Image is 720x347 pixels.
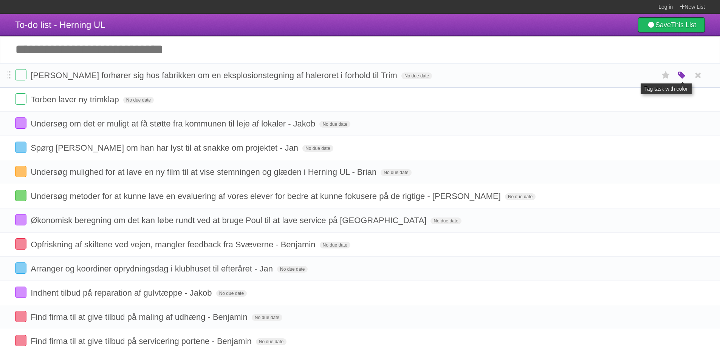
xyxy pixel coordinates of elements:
[31,264,275,273] span: Arranger og koordiner oprydningsdag i klubhuset til efteråret - Jan
[15,262,26,274] label: Done
[31,119,317,128] span: Undersøg om det er muligt at få støtte fra kommunen til leje af lokaler - Jakob
[671,21,696,29] b: This List
[31,167,378,177] span: Undersøg mulighed for at lave en ny film til at vise stemningen og glæden i Herning UL - Brian
[31,216,428,225] span: Økonomisk beregning om det kan løbe rundt ved at bruge Poul til at lave service på [GEOGRAPHIC_DATA]
[277,266,308,273] span: No due date
[31,312,249,322] span: Find firma til at give tilbud på maling af udhæng - Benjamin
[302,145,333,152] span: No due date
[31,191,503,201] span: Undersøg metoder for at kunne lave en evaluering af vores elever for bedre at kunne fokusere på d...
[319,121,350,128] span: No due date
[15,287,26,298] label: Done
[31,143,300,153] span: Spørg [PERSON_NAME] om han har lyst til at snakke om projektet - Jan
[15,166,26,177] label: Done
[15,142,26,153] label: Done
[320,242,350,248] span: No due date
[31,336,254,346] span: Find firma til at give tilbud på servicering portene - Benjamin
[15,93,26,105] label: Done
[15,117,26,129] label: Done
[31,288,214,298] span: Indhent tilbud på reparation af gulvtæppe - Jakob
[15,311,26,322] label: Done
[15,190,26,201] label: Done
[31,240,317,249] span: Opfriskning af skiltene ved vejen, mangler feedback fra Svæverne - Benjamin
[15,214,26,225] label: Done
[15,69,26,80] label: Done
[252,314,282,321] span: No due date
[401,72,432,79] span: No due date
[15,20,105,30] span: To-do list - Herning UL
[659,69,673,82] label: Star task
[15,238,26,250] label: Done
[31,71,399,80] span: [PERSON_NAME] forhører sig hos fabrikken om en eksplosionstegning af haleroret i forhold til Trim
[381,169,411,176] span: No due date
[505,193,536,200] span: No due date
[123,97,154,103] span: No due date
[31,95,121,104] span: Torben laver ny trimklap
[15,335,26,346] label: Done
[430,217,461,224] span: No due date
[256,338,286,345] span: No due date
[216,290,247,297] span: No due date
[638,17,705,32] a: SaveThis List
